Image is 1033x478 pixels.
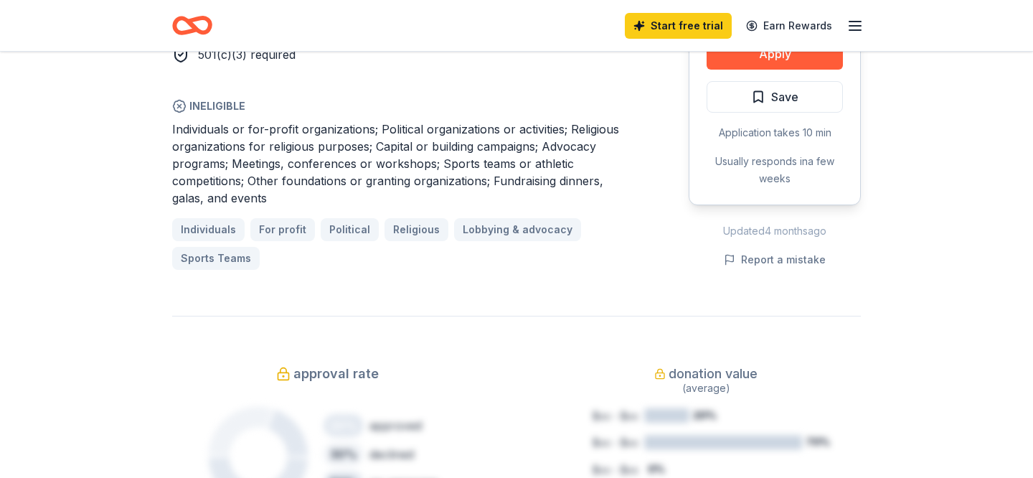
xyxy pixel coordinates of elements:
tspan: $xx - $xx [593,436,638,449]
div: declined [369,446,414,463]
tspan: $xx - $xx [593,464,638,476]
a: Home [172,9,212,42]
span: Ineligible [172,98,620,115]
div: (average) [551,380,861,397]
button: Report a mistake [724,251,826,268]
button: Save [707,81,843,113]
a: Earn Rewards [737,13,841,39]
div: 20 % [324,414,364,437]
tspan: 70% [806,436,830,448]
span: 501(c)(3) required [198,47,296,62]
tspan: 0% [648,463,665,475]
div: Updated 4 months ago [689,222,861,240]
tspan: 20% [693,409,717,421]
span: donation value [669,362,758,385]
span: approval rate [293,362,379,385]
tspan: $xx - $xx [593,410,638,422]
div: approved [369,417,422,434]
span: Individuals or for-profit organizations; Political organizations or activities; Religious organiz... [172,122,619,205]
div: Application takes 10 min [707,124,843,141]
span: Save [771,88,798,106]
div: 30 % [324,443,364,466]
a: Start free trial [625,13,732,39]
div: Usually responds in a few weeks [707,153,843,187]
button: Apply [707,38,843,70]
